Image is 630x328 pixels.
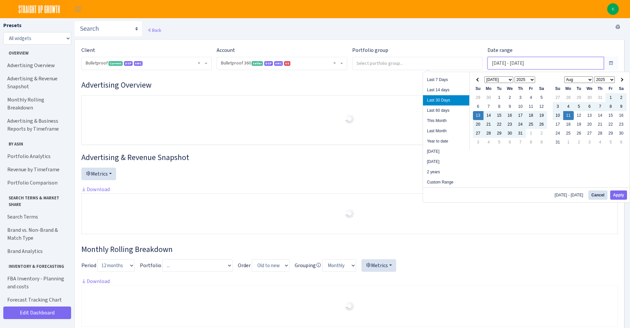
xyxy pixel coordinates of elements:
[483,111,494,120] td: 14
[423,85,469,95] li: Last 14 days
[574,111,584,120] td: 12
[563,84,574,93] th: Mo
[526,84,536,93] th: Fr
[81,46,95,54] label: Client
[563,120,574,129] td: 18
[606,111,616,120] td: 15
[515,102,526,111] td: 10
[483,138,494,147] td: 4
[423,105,469,116] li: Last 60 days
[563,138,574,147] td: 1
[574,102,584,111] td: 5
[423,75,469,85] li: Last 7 Days
[3,210,69,224] a: Search Terms
[333,60,336,66] span: Remove all items
[553,111,563,120] td: 10
[473,102,483,111] td: 6
[606,138,616,147] td: 5
[526,93,536,102] td: 4
[423,136,469,146] li: Year to date
[595,111,606,120] td: 14
[553,93,563,102] td: 27
[494,102,505,111] td: 8
[574,93,584,102] td: 29
[352,46,388,54] label: Portfolio group
[473,120,483,129] td: 20
[505,129,515,138] td: 30
[536,138,547,147] td: 9
[473,93,483,102] td: 29
[574,138,584,147] td: 2
[316,263,321,268] i: Avg. daily only for these metrics:<br> Sessions<br> Units<br> Revenue<br> Spend<br> Sales<br> Cli...
[606,120,616,129] td: 22
[3,59,69,72] a: Advertising Overview
[536,93,547,102] td: 5
[515,138,526,147] td: 7
[3,21,21,29] label: Presets
[483,102,494,111] td: 7
[81,262,96,269] label: Period
[86,60,203,66] span: Bulletproof <span class="badge badge-success">Current</span><span class="badge badge-primary">DSP...
[423,126,469,136] li: Last Month
[584,120,595,129] td: 20
[423,116,469,126] li: This Month
[526,138,536,147] td: 8
[252,61,263,66] span: Seller
[595,84,606,93] th: Th
[606,102,616,111] td: 8
[3,150,69,163] a: Portfolio Analytics
[140,262,161,269] label: Portfolio
[353,57,482,69] input: Select portfolio group...
[264,61,273,66] span: DSP
[616,138,627,147] td: 6
[616,84,627,93] th: Sa
[553,138,563,147] td: 31
[584,102,595,111] td: 6
[494,129,505,138] td: 29
[574,84,584,93] th: Tu
[423,177,469,187] li: Custom Range
[81,168,116,180] button: Metrics
[483,84,494,93] th: Mo
[81,245,618,254] h3: Widget #38
[606,84,616,93] th: Fr
[584,138,595,147] td: 3
[3,163,69,176] a: Revenue by Timeframe
[553,84,563,93] th: Su
[4,261,69,269] span: Inventory & Forecasting
[563,102,574,111] td: 4
[606,93,616,102] td: 1
[536,111,547,120] td: 19
[483,129,494,138] td: 28
[607,3,619,15] a: K
[494,111,505,120] td: 15
[536,129,547,138] td: 2
[526,120,536,129] td: 25
[536,84,547,93] th: Sa
[3,307,71,319] a: Edit Dashboard
[553,129,563,138] td: 24
[487,46,513,54] label: Date range
[70,4,86,15] button: Toggle navigation
[616,129,627,138] td: 30
[505,120,515,129] td: 23
[4,138,69,147] span: By ASIN
[505,138,515,147] td: 6
[526,102,536,111] td: 11
[3,114,69,136] a: Advertising & Business Reports by Timeframe
[616,102,627,111] td: 9
[494,138,505,147] td: 5
[423,146,469,157] li: [DATE]
[563,111,574,120] td: 11
[505,84,515,93] th: We
[3,224,69,245] a: Brand vs. Non-Brand & Match Type
[344,208,355,219] img: Preloader
[607,3,619,15] img: Kenzie Smith
[494,120,505,129] td: 22
[610,190,627,200] button: Apply
[3,72,69,93] a: Advertising & Revenue Snapshot
[584,84,595,93] th: We
[3,293,69,307] a: Forecast Tracking Chart
[595,120,606,129] td: 21
[616,111,627,120] td: 16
